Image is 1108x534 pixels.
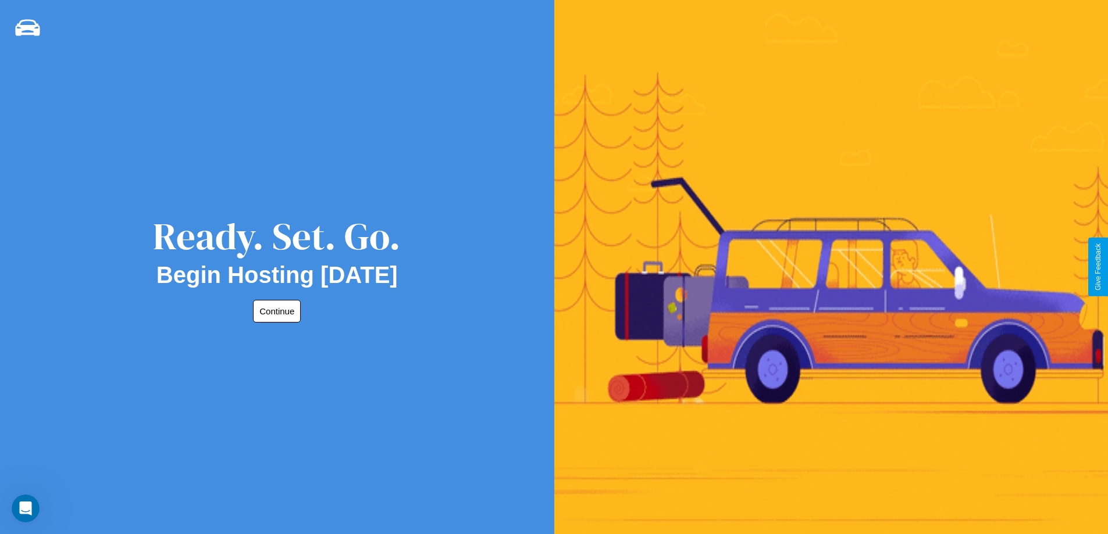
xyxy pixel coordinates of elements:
div: Give Feedback [1094,243,1102,291]
h2: Begin Hosting [DATE] [156,262,398,288]
iframe: Intercom live chat [12,494,40,522]
div: Ready. Set. Go. [153,210,401,262]
button: Continue [253,300,301,322]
